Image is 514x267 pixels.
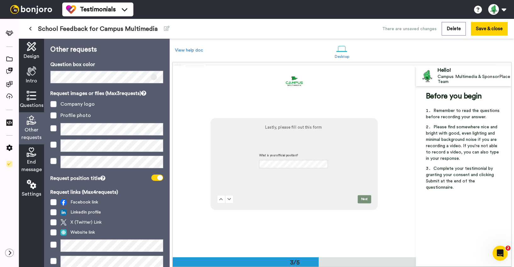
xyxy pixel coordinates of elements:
span: Facebook link [60,199,98,205]
div: Company logo [60,100,95,108]
p: Question box color [50,61,163,68]
a: Desktop [332,40,353,62]
a: View help doc [175,48,203,53]
div: Desktop [335,54,349,59]
img: tm-color.svg [66,4,76,14]
p: Request images or files (Max 3 requests) [50,90,163,97]
span: Questions [20,102,43,109]
div: There are unsaved changes [382,26,437,32]
div: Campus Multimedia & SponsorPlace Team [438,74,511,85]
iframe: Intercom live chat [493,246,508,261]
div: Profile photo [60,112,91,119]
button: Next [358,195,372,203]
span: Other requests [21,126,42,141]
span: Before you begin [426,92,482,100]
img: linked-in.png [60,209,67,215]
span: Intro [26,77,37,85]
span: School Feedback for Campus Multimedia [38,25,158,33]
span: Testimonials [80,5,116,14]
p: Other requests [50,45,163,54]
span: Settings [22,190,41,198]
span: Remember to read the questions before recording your answer. [426,108,501,119]
img: web.svg [60,229,67,236]
span: Please find somewhere nice and bright with good, even lighting and minimal background noise if yo... [426,125,500,161]
span: What is your official position? [259,153,298,160]
div: Hello! [438,67,511,73]
span: X (Twitter) Link [60,219,102,225]
img: twitter.svg [60,219,67,225]
img: Checklist.svg [6,161,13,167]
button: Save & close [471,22,508,36]
button: Delete [442,22,466,36]
span: Design [24,53,39,60]
span: LinkedIn profile [60,209,101,215]
span: 2 [506,246,511,251]
span: Website link [60,229,95,236]
span: End message [21,158,42,173]
img: bj-logo-header-white.svg [8,5,55,14]
img: facebook.svg [60,199,67,205]
div: 3/5 [280,258,310,267]
img: Profile Image [419,69,434,84]
span: Complete your testimonial by granting your consent and clicking Submit at the end of the question... [426,166,495,190]
p: Request links (Max 4 requests) [50,188,163,196]
span: Lastly, please fill out this form [217,125,370,130]
div: Request position title [50,175,105,182]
